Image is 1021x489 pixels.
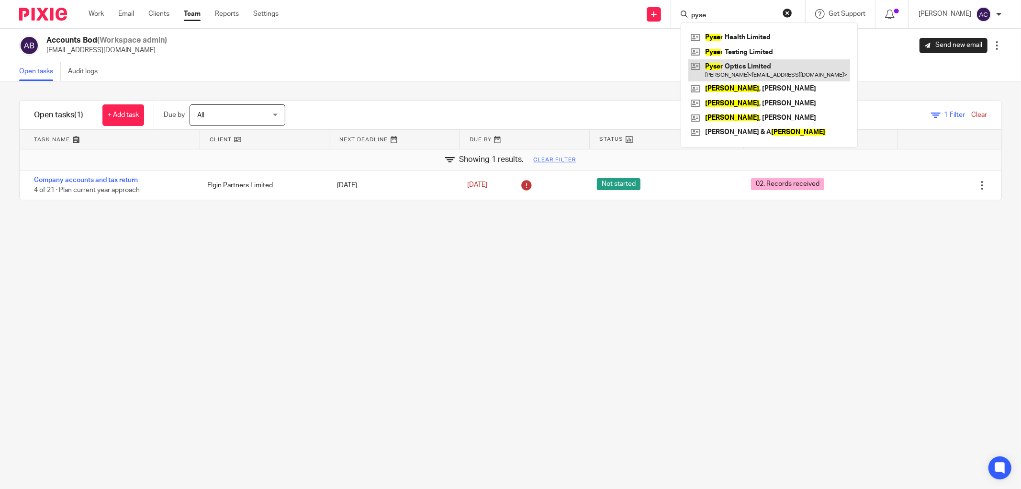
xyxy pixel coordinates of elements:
[971,112,987,118] a: Clear
[148,9,169,19] a: Clients
[19,35,39,56] img: svg%3E
[215,9,239,19] a: Reports
[89,9,104,19] a: Work
[46,35,167,45] h2: Accounts Bod
[920,38,987,53] a: Send new email
[534,156,576,164] a: Clear filter
[198,176,327,195] div: Elgin Partners Limited
[74,111,83,119] span: (1)
[597,178,640,190] span: Not started
[19,62,61,81] a: Open tasks
[783,8,792,18] button: Clear
[599,135,623,143] span: Status
[751,178,824,190] span: 02. Records received
[34,187,140,193] span: 4 of 21 · Plan current year approach
[164,110,185,120] p: Due by
[944,112,948,118] span: 1
[327,176,457,195] div: [DATE]
[829,11,865,17] span: Get Support
[34,110,83,120] h1: Open tasks
[467,182,487,189] span: [DATE]
[97,36,167,44] span: (Workspace admin)
[102,104,144,126] a: + Add task
[976,7,991,22] img: svg%3E
[253,9,279,19] a: Settings
[19,8,67,21] img: Pixie
[944,112,965,118] span: Filter
[34,177,138,183] a: Company accounts and tax return
[184,9,201,19] a: Team
[690,11,776,20] input: Search
[46,45,167,55] p: [EMAIL_ADDRESS][DOMAIN_NAME]
[68,62,105,81] a: Audit logs
[919,9,971,19] p: [PERSON_NAME]
[197,112,204,119] span: All
[460,154,524,165] span: Showing 1 results.
[118,9,134,19] a: Email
